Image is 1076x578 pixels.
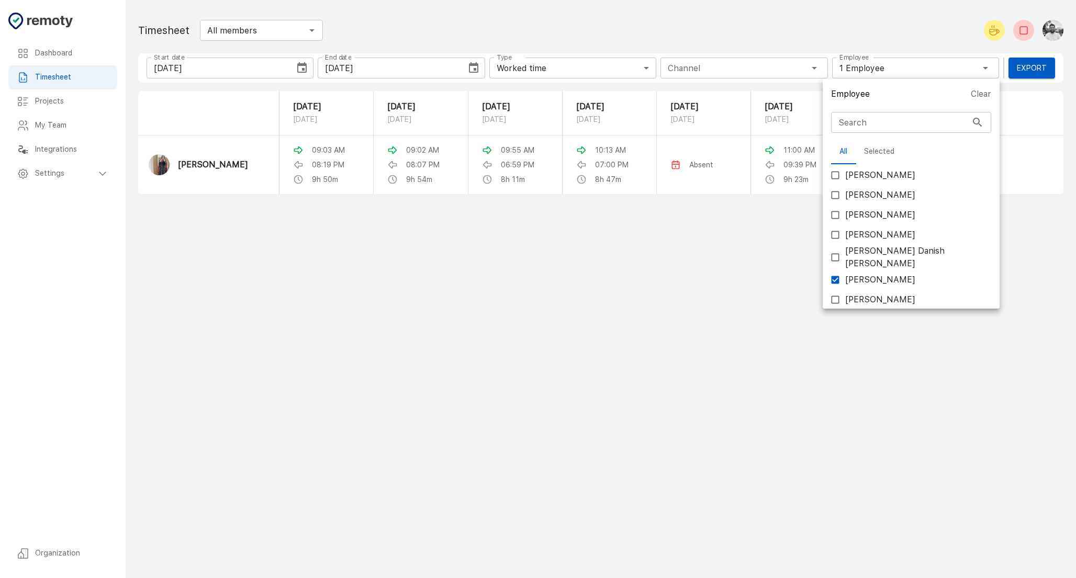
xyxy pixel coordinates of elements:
span: [PERSON_NAME] [845,274,915,286]
button: Selected [856,139,903,164]
span: [PERSON_NAME] [845,189,915,201]
span: [PERSON_NAME] [845,229,915,241]
button: Clear [971,87,991,101]
span: [PERSON_NAME] Danish [PERSON_NAME] [845,245,983,270]
span: [PERSON_NAME] [845,209,915,221]
span: [PERSON_NAME] [845,169,915,182]
span: [PERSON_NAME] [845,293,915,306]
h6: Employee [831,87,870,101]
button: All [831,139,856,164]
